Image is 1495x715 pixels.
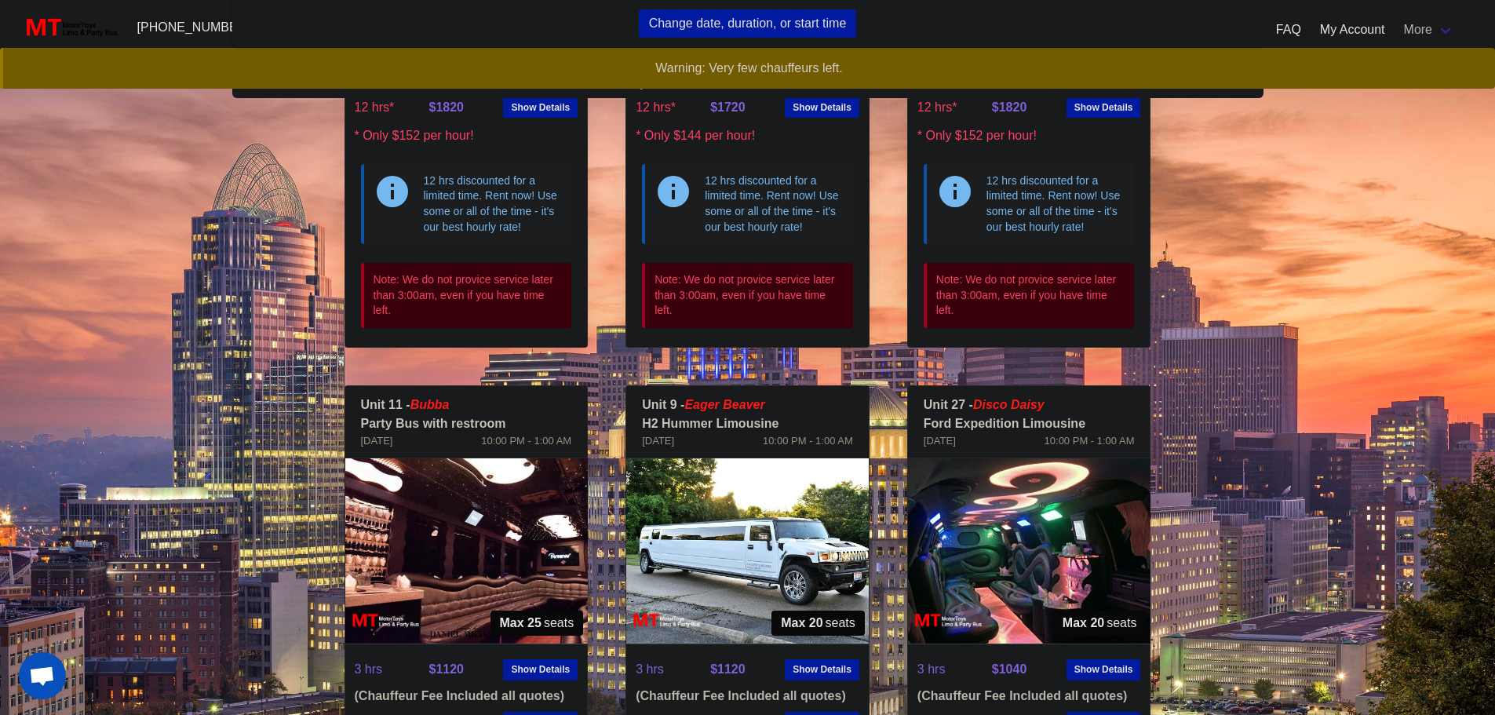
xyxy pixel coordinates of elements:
span: [DATE] [642,433,674,449]
strong: $1120 [710,662,746,676]
strong: $1820 [428,100,464,114]
span: 3 hrs [917,651,992,688]
div: Open chat [19,652,66,699]
span: 3 hrs [636,651,710,688]
div: Warning: Very few chauffeurs left. [13,60,1486,77]
p: Unit 27 - [924,396,1135,414]
div: 12 hrs discounted for a limited time. Rent now! Use some or all of the time - it's our best hourl... [986,173,1125,235]
span: seats [490,611,584,636]
a: More [1395,14,1464,46]
span: seats [771,611,865,636]
strong: Max 20 [1063,614,1104,633]
strong: Show Details [1074,100,1133,115]
strong: Show Details [1074,662,1133,677]
a: My Account [1320,20,1385,39]
p: Party Bus with restroom [361,414,572,433]
span: Change date, duration, or start time [649,14,847,33]
span: 10:00 PM - 1:00 AM [1045,433,1135,449]
img: 27%2002.jpg [908,458,1150,644]
strong: $1820 [992,100,1027,114]
strong: Max 20 [781,614,822,633]
img: 09%2001.jpg [626,458,869,644]
p: H2 Hummer Limousine [642,414,853,433]
em: Bubba [410,398,450,411]
span: seats [1053,611,1147,636]
strong: Show Details [793,662,851,677]
p: Ford Expedition Limousine [924,414,1135,433]
h4: (Chauffeur Fee Included all quotes) [636,688,859,703]
div: Note: We do not provice service later than 3:00am, even if you have time left. [374,272,563,319]
p: Unit 9 - [642,396,853,414]
span: 12 hrs* [355,89,429,126]
div: Note: We do not provice service later than 3:00am, even if you have time left. [655,272,844,319]
h4: (Chauffeur Fee Included all quotes) [917,688,1141,703]
img: 11%2002.jpg [345,458,588,644]
div: 12 hrs discounted for a limited time. Rent now! Use some or all of the time - it's our best hourl... [705,173,844,235]
span: 3 hrs [355,651,429,688]
p: Unit 11 - [361,396,572,414]
strong: Show Details [511,100,570,115]
h4: (Chauffeur Fee Included all quotes) [355,688,578,703]
p: * Only $152 per hour! [908,126,1150,145]
div: Note: We do not provice service later than 3:00am, even if you have time left. [936,272,1125,319]
a: FAQ [1276,20,1301,39]
span: 10:00 PM - 1:00 AM [481,433,571,449]
em: Eager Beaver [684,398,764,411]
img: MotorToys Logo [22,16,119,38]
span: 12 hrs* [917,89,992,126]
strong: $1120 [428,662,464,676]
strong: $1040 [992,662,1027,676]
span: [DATE] [361,433,393,449]
strong: $1720 [710,100,746,114]
span: 10:00 PM - 1:00 AM [763,433,853,449]
strong: Show Details [511,662,570,677]
button: Change date, duration, or start time [639,9,857,38]
strong: Show Details [793,100,851,115]
p: * Only $152 per hour! [345,126,588,145]
span: [DATE] [924,433,956,449]
strong: Max 25 [500,614,541,633]
span: 12 hrs* [636,89,710,126]
a: [PHONE_NUMBER] [128,12,260,43]
em: Disco Daisy [973,398,1045,411]
p: * Only $144 per hour! [626,126,869,145]
div: 12 hrs discounted for a limited time. Rent now! Use some or all of the time - it's our best hourl... [424,173,563,235]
